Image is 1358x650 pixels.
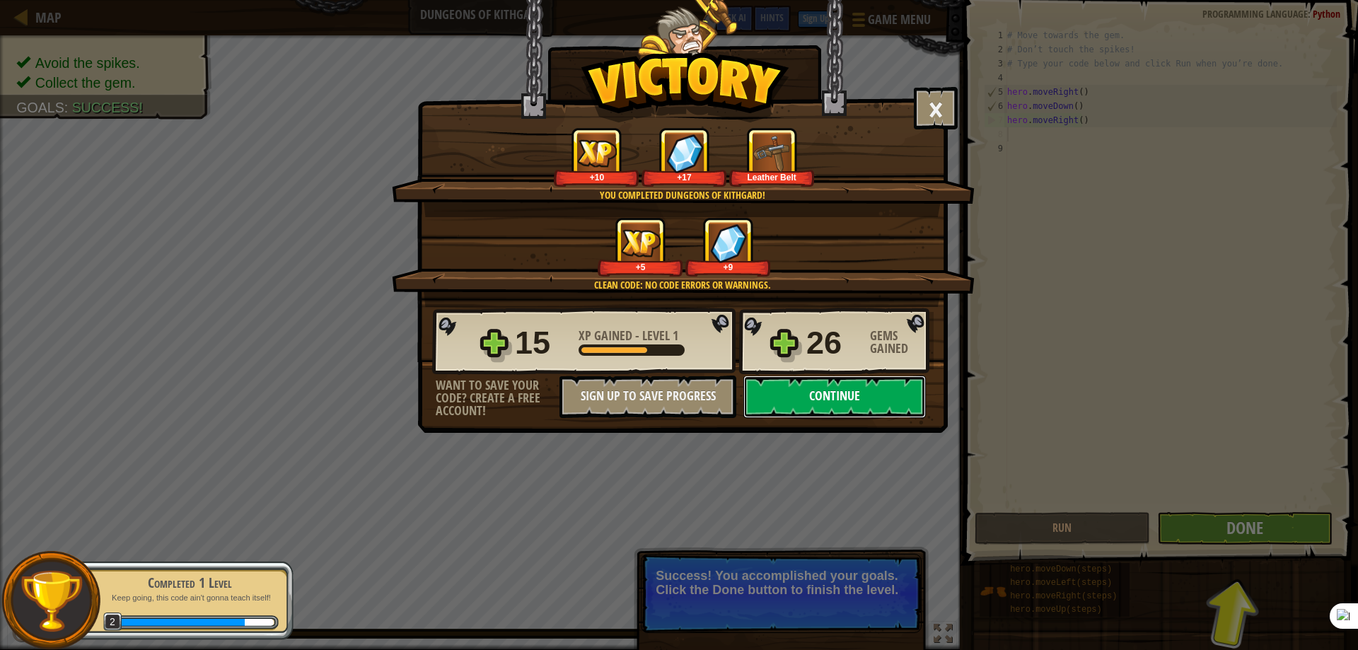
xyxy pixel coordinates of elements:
div: +5 [600,262,680,272]
button: × [914,87,958,129]
div: Gems Gained [870,330,934,355]
img: New Item [753,134,791,173]
div: Want to save your code? Create a free account! [436,379,559,417]
img: trophy.png [19,569,83,633]
img: Gems Gained [710,224,747,262]
div: - [579,330,678,342]
div: +9 [688,262,768,272]
div: Leather Belt [732,172,812,182]
div: Completed 1 Level [100,573,279,593]
span: 1 [673,327,678,344]
button: Continue [743,376,926,418]
div: 26 [806,320,861,366]
img: XP Gained [621,229,661,257]
span: Level [639,327,673,344]
div: You completed Dungeons of Kithgard! [459,188,905,202]
img: Victory [581,52,789,123]
div: +17 [644,172,724,182]
img: XP Gained [577,139,617,167]
span: 2 [103,613,122,632]
p: Keep going, this code ain't gonna teach itself! [100,593,279,603]
div: 15 [515,320,570,366]
span: XP Gained [579,327,635,344]
div: Clean code: no code errors or warnings. [459,278,905,292]
button: Sign Up to Save Progress [559,376,736,418]
div: +10 [557,172,637,182]
img: Gems Gained [666,134,703,173]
